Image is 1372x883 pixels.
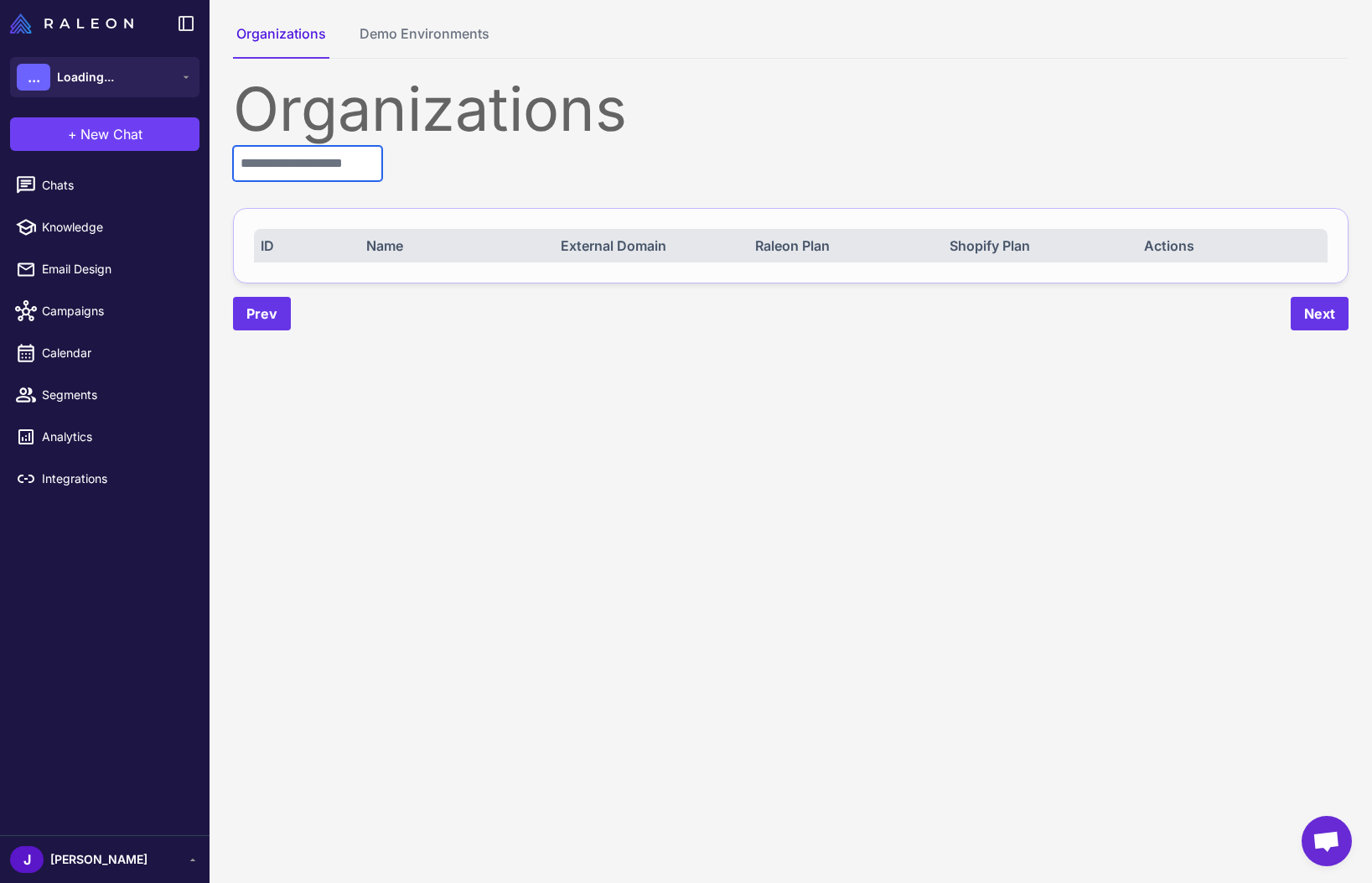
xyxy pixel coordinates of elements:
[42,218,189,236] span: Knowledge
[10,846,44,873] div: J
[42,344,189,362] span: Calendar
[261,236,349,256] div: ID
[7,461,203,496] a: Integrations
[42,470,189,488] span: Integrations
[950,236,1126,256] div: Shopify Plan
[42,302,189,320] span: Campaigns
[7,210,203,245] a: Knowledge
[17,64,50,91] div: ...
[42,386,189,404] span: Segments
[7,252,203,287] a: Email Design
[233,297,291,330] button: Prev
[80,124,142,144] span: New Chat
[1144,236,1321,256] div: Actions
[356,23,493,59] button: Demo Environments
[42,176,189,195] span: Chats
[50,850,148,869] span: [PERSON_NAME]
[233,23,329,59] button: Organizations
[10,13,140,34] a: Raleon Logo
[233,79,1349,139] div: Organizations
[1302,816,1352,866] div: Open chat
[10,57,199,97] button: ...Loading...
[7,419,203,454] a: Analytics
[7,168,203,203] a: Chats
[7,293,203,329] a: Campaigns
[57,68,114,86] span: Loading...
[68,124,77,144] span: +
[561,236,738,256] div: External Domain
[366,236,543,256] div: Name
[10,13,133,34] img: Raleon Logo
[1291,297,1349,330] button: Next
[42,428,189,446] span: Analytics
[10,117,199,151] button: +New Chat
[7,335,203,371] a: Calendar
[7,377,203,413] a: Segments
[755,236,932,256] div: Raleon Plan
[42,260,189,278] span: Email Design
